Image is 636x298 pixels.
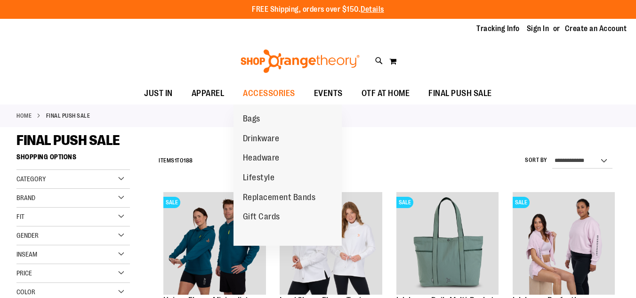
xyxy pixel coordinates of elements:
[396,192,499,294] img: lululemon Daily Multi-Pocket Tote
[16,175,46,183] span: Category
[16,194,35,201] span: Brand
[243,193,316,204] span: Replacement Bands
[305,83,352,105] a: EVENTS
[182,83,234,105] a: APPAREL
[233,129,289,149] a: Drinkware
[476,24,520,34] a: Tracking Info
[16,112,32,120] a: Home
[527,24,549,34] a: Sign In
[513,192,615,296] a: lululemon Perfectly Oversized Cropped CrewSALE
[16,213,24,220] span: Fit
[362,83,410,104] span: OTF AT HOME
[192,83,225,104] span: APPAREL
[144,83,173,104] span: JUST IN
[16,250,37,258] span: Inseam
[233,109,270,129] a: Bags
[513,197,530,208] span: SALE
[175,157,177,164] span: 1
[239,49,361,73] img: Shop Orangetheory
[135,83,182,105] a: JUST IN
[419,83,501,104] a: FINAL PUSH SALE
[233,188,325,208] a: Replacement Bands
[428,83,492,104] span: FINAL PUSH SALE
[163,197,180,208] span: SALE
[243,153,280,165] span: Headware
[361,5,384,14] a: Details
[184,157,193,164] span: 188
[396,197,413,208] span: SALE
[513,192,615,294] img: lululemon Perfectly Oversized Cropped Crew
[252,4,384,15] p: FREE Shipping, orders over $150.
[16,149,130,170] strong: Shopping Options
[565,24,627,34] a: Create an Account
[163,192,266,294] img: Unisex Fleece Minimalist Pocket Hoodie
[396,192,499,296] a: lululemon Daily Multi-Pocket ToteSALE
[233,207,290,227] a: Gift Cards
[352,83,419,105] a: OTF AT HOME
[16,288,35,296] span: Color
[159,153,193,168] h2: Items to
[243,212,280,224] span: Gift Cards
[16,232,39,239] span: Gender
[243,83,295,104] span: ACCESSORIES
[163,192,266,296] a: Unisex Fleece Minimalist Pocket HoodieSALE
[243,173,275,185] span: Lifestyle
[16,132,120,148] span: FINAL PUSH SALE
[233,83,305,105] a: ACCESSORIES
[243,134,280,145] span: Drinkware
[525,156,547,164] label: Sort By
[233,148,289,168] a: Headware
[16,269,32,277] span: Price
[314,83,343,104] span: EVENTS
[46,112,90,120] strong: FINAL PUSH SALE
[233,168,284,188] a: Lifestyle
[233,105,342,246] ul: ACCESSORIES
[243,114,260,126] span: Bags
